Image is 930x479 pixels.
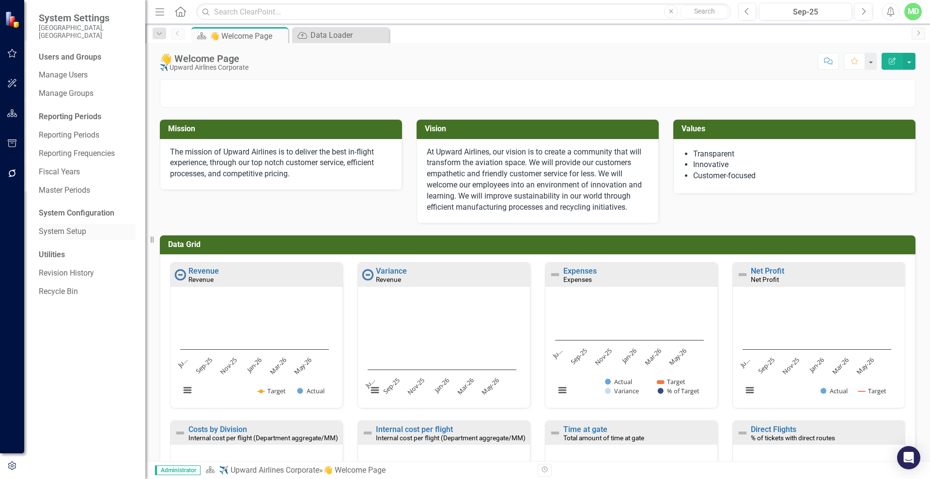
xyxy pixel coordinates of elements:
[682,124,911,133] h3: Values
[405,376,426,396] text: Nov-25
[569,346,589,366] text: Sep-25
[362,427,373,439] img: Not Defined
[39,70,136,81] a: Manage Users
[175,296,338,405] div: Chart. Highcharts interactive chart.
[174,269,186,280] img: No Information
[737,355,751,370] text: Ju…
[605,386,639,395] button: Show Variance
[550,296,709,405] svg: Interactive chart
[738,296,900,405] div: Chart. Highcharts interactive chart.
[780,355,801,376] text: Nov-25
[363,296,525,405] div: Chart. Highcharts interactive chart.
[751,276,779,283] small: Net Profit
[188,276,214,283] small: Revenue
[188,434,338,442] small: Internal cost per flight (Department aggregate/MM)
[279,461,301,477] text: Eastern Division
[667,346,688,367] text: May-26
[218,355,238,376] text: Nov-25
[762,6,849,18] div: Sep-25
[563,276,592,283] small: Expenses
[310,29,387,41] div: Data Loader
[743,384,757,397] button: View chart menu, Chart
[39,208,136,219] div: System Configuration
[363,296,521,405] svg: Interactive chart
[39,52,136,63] div: Users and Groups
[549,269,561,280] img: Not Defined
[376,266,407,276] a: Variance
[432,376,451,395] text: Jan-26
[160,64,248,71] div: ✈️ Upward Airlines Corporate
[858,386,887,395] button: Show Target
[854,355,875,376] text: May-26
[210,30,286,42] div: 👋 Welcome Page
[757,355,776,375] text: Sep-25
[39,167,136,178] a: Fiscal Years
[904,3,922,20] button: MD
[593,346,613,367] text: Nov-25
[196,3,731,20] input: Search ClearPoint...
[545,262,718,408] div: Double-Click to Edit
[39,286,136,297] a: Recycle Bin
[737,427,748,439] img: Not Defined
[170,147,392,180] p: The mission of Upward Airlines is to deliver the best in-flight experience, through our top notch...
[751,266,784,276] a: Net Profit
[294,29,387,41] a: Data Loader
[732,262,905,408] div: Double-Click to Edit
[205,465,530,476] div: »
[376,425,453,434] a: Internal cost per flight
[694,7,715,15] span: Search
[427,147,649,213] p: At Upward Airlines, our vision is to create a community that will transform the aviation space. W...
[357,262,530,408] div: Double-Click to Edit
[693,159,905,170] li: Innovative
[39,111,136,123] div: Reporting Periods
[362,376,376,390] text: Ju…
[175,355,189,370] text: Ju…
[737,269,748,280] img: Not Defined
[39,12,136,24] span: System Settings
[39,130,136,141] a: Reporting Periods
[549,427,561,439] img: Not Defined
[830,355,851,376] text: Mar-26
[175,296,334,405] svg: Interactive chart
[643,346,663,367] text: Mar-26
[181,384,194,397] button: View chart menu, Chart
[550,296,713,405] div: Chart. Highcharts interactive chart.
[268,355,288,376] text: Mar-26
[39,268,136,279] a: Revision History
[244,355,263,375] text: Jan-26
[155,465,201,475] span: Administrator
[605,377,632,386] button: Show Actual
[39,249,136,261] div: Utilities
[751,434,835,442] small: % of tickets with direct routes
[188,266,219,276] a: Revenue
[619,346,638,366] text: Jan-26
[362,269,373,280] img: No Information
[821,386,848,395] button: Show Actual
[206,461,230,477] text: Western Division
[563,425,607,434] a: Time at gate
[455,376,476,396] text: Mar-26
[550,346,564,360] text: Ju…
[806,355,826,375] text: Jan-26
[39,185,136,196] a: Master Periods
[751,425,796,434] a: Direct Flights
[170,262,343,408] div: Double-Click to Edit
[174,427,186,439] img: Not Defined
[297,386,325,395] button: Show Actual
[376,434,526,442] small: Internal cost per flight (Department aggregate/MM)
[480,376,500,397] text: May-26
[680,5,728,18] button: Search
[168,240,911,249] h3: Data Grid
[425,124,654,133] h3: Vision
[168,124,397,133] h3: Mission
[382,376,402,396] text: Sep-25
[563,266,597,276] a: Expenses
[759,3,852,20] button: Sep-25
[563,434,644,442] small: Total amount of time at gate
[39,88,136,99] a: Manage Groups
[693,170,905,182] li: Customer-focused
[39,226,136,237] a: System Setup
[219,465,319,475] a: ✈️ Upward Airlines Corporate
[368,384,382,397] button: View chart menu, Chart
